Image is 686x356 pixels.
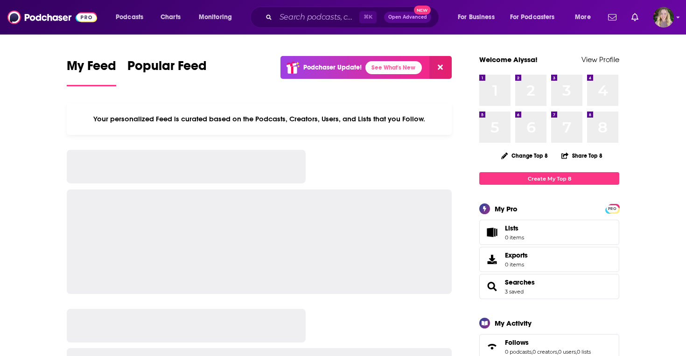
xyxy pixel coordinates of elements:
[581,55,619,64] a: View Profile
[575,11,591,24] span: More
[604,9,620,25] a: Show notifications dropdown
[483,340,501,353] a: Follows
[479,55,538,64] a: Welcome Alyssa!
[577,349,591,355] a: 0 lists
[653,7,674,28] span: Logged in as lauren19365
[558,349,576,355] a: 0 users
[127,58,207,86] a: Popular Feed
[384,12,431,23] button: Open AdvancedNew
[7,8,97,26] img: Podchaser - Follow, Share and Rate Podcasts
[505,338,591,347] a: Follows
[496,150,553,161] button: Change Top 8
[607,205,618,212] a: PRO
[365,61,422,74] a: See What's New
[67,58,116,79] span: My Feed
[653,7,674,28] img: User Profile
[504,10,568,25] button: open menu
[116,11,143,24] span: Podcasts
[505,278,535,286] a: Searches
[479,247,619,272] a: Exports
[67,103,452,135] div: Your personalized Feed is curated based on the Podcasts, Creators, Users, and Lists that you Follow.
[510,11,555,24] span: For Podcasters
[505,224,518,232] span: Lists
[451,10,506,25] button: open menu
[505,349,532,355] a: 0 podcasts
[505,224,524,232] span: Lists
[505,234,524,241] span: 0 items
[653,7,674,28] button: Show profile menu
[259,7,448,28] div: Search podcasts, credits, & more...
[505,251,528,259] span: Exports
[495,319,532,328] div: My Activity
[479,172,619,185] a: Create My Top 8
[458,11,495,24] span: For Business
[388,15,427,20] span: Open Advanced
[505,288,524,295] a: 3 saved
[561,147,603,165] button: Share Top 8
[303,63,362,71] p: Podchaser Update!
[192,10,244,25] button: open menu
[67,58,116,86] a: My Feed
[359,11,377,23] span: ⌘ K
[154,10,186,25] a: Charts
[532,349,532,355] span: ,
[127,58,207,79] span: Popular Feed
[109,10,155,25] button: open menu
[505,261,528,268] span: 0 items
[628,9,642,25] a: Show notifications dropdown
[276,10,359,25] input: Search podcasts, credits, & more...
[505,338,529,347] span: Follows
[199,11,232,24] span: Monitoring
[414,6,431,14] span: New
[479,220,619,245] a: Lists
[161,11,181,24] span: Charts
[532,349,557,355] a: 0 creators
[483,280,501,293] a: Searches
[483,226,501,239] span: Lists
[479,274,619,299] span: Searches
[495,204,518,213] div: My Pro
[568,10,602,25] button: open menu
[557,349,558,355] span: ,
[483,253,501,266] span: Exports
